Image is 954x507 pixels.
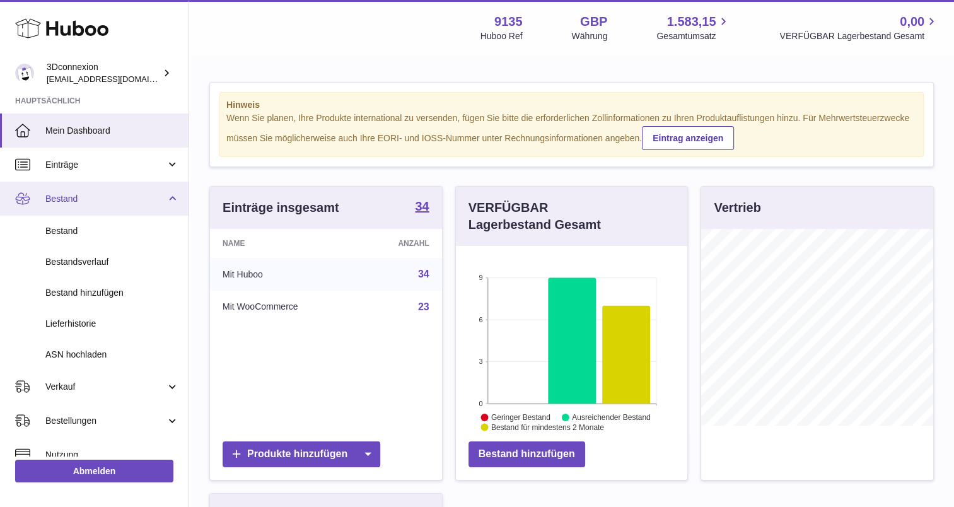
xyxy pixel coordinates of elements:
[714,199,760,216] h3: Vertrieb
[580,13,607,30] strong: GBP
[572,413,651,422] text: Ausreichender Bestand
[415,200,429,213] strong: 34
[656,13,730,42] a: 1.583,15 Gesamtumsatz
[47,74,185,84] span: [EMAIL_ADDRESS][DOMAIN_NAME]
[210,291,359,323] td: Mit WooCommerce
[479,316,482,323] text: 6
[479,274,482,281] text: 9
[418,301,429,312] a: 23
[45,381,166,393] span: Verkauf
[45,159,166,171] span: Einträge
[779,13,939,42] a: 0,00 VERFÜGBAR Lagerbestand Gesamt
[210,258,359,291] td: Mit Huboo
[900,13,924,30] span: 0,00
[226,99,917,111] strong: Hinweis
[479,400,482,407] text: 0
[47,61,160,85] div: 3Dconnexion
[15,460,173,482] a: Abmelden
[210,229,359,258] th: Name
[656,30,730,42] span: Gesamtumsatz
[480,30,523,42] div: Huboo Ref
[223,199,339,216] h3: Einträge insgesamt
[45,318,179,330] span: Lieferhistorie
[642,126,734,150] a: Eintrag anzeigen
[45,287,179,299] span: Bestand hinzufügen
[45,225,179,237] span: Bestand
[415,200,429,215] a: 34
[468,199,631,233] h3: VERFÜGBAR Lagerbestand Gesamt
[667,13,716,30] span: 1.583,15
[491,413,550,422] text: Geringer Bestand
[572,30,608,42] div: Währung
[15,64,34,83] img: order_eu@3dconnexion.com
[359,229,442,258] th: Anzahl
[45,125,179,137] span: Mein Dashboard
[418,269,429,279] a: 34
[468,441,585,467] a: Bestand hinzufügen
[779,30,939,42] span: VERFÜGBAR Lagerbestand Gesamt
[226,112,917,150] div: Wenn Sie planen, Ihre Produkte international zu versenden, fügen Sie bitte die erforderlichen Zol...
[491,423,605,432] text: Bestand für mindestens 2 Monate
[494,13,523,30] strong: 9135
[479,358,482,365] text: 3
[45,449,179,461] span: Nutzung
[223,441,380,467] a: Produkte hinzufügen
[45,256,179,268] span: Bestandsverlauf
[45,415,166,427] span: Bestellungen
[45,193,166,205] span: Bestand
[45,349,179,361] span: ASN hochladen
